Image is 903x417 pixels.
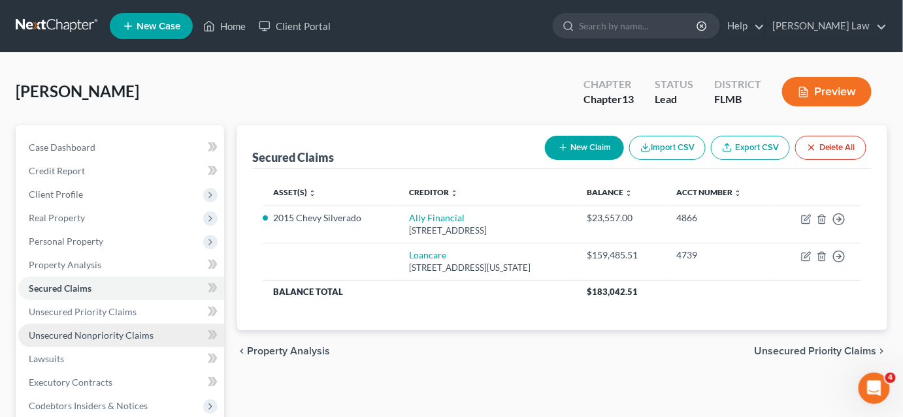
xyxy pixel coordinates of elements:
[263,280,577,303] th: Balance Total
[29,259,101,270] span: Property Analysis
[29,236,103,247] span: Personal Property
[410,262,566,274] div: [STREET_ADDRESS][US_STATE]
[754,346,887,356] button: Unsecured Priority Claims chevron_right
[29,330,154,341] span: Unsecured Nonpriority Claims
[587,187,632,197] a: Balance unfold_more
[410,224,566,237] div: [STREET_ADDRESS]
[18,324,224,347] a: Unsecured Nonpriority Claims
[766,14,887,38] a: [PERSON_NAME] Law
[18,159,224,183] a: Credit Report
[714,77,761,92] div: District
[29,306,137,317] span: Unsecured Priority Claims
[714,92,761,107] div: FLMB
[29,377,112,388] span: Executory Contracts
[734,189,742,197] i: unfold_more
[18,253,224,277] a: Property Analysis
[274,211,389,224] li: 2015 Chevy Silverado
[625,189,632,197] i: unfold_more
[622,93,634,105] span: 13
[274,187,317,197] a: Asset(s) unfold_more
[18,136,224,159] a: Case Dashboard
[583,77,634,92] div: Chapter
[18,300,224,324] a: Unsecured Priority Claims
[721,14,764,38] a: Help
[579,14,698,38] input: Search by name...
[309,189,317,197] i: unfold_more
[587,249,655,262] div: $159,485.51
[29,212,85,223] span: Real Property
[29,165,85,176] span: Credit Report
[583,92,634,107] div: Chapter
[655,92,693,107] div: Lead
[885,373,896,383] span: 4
[782,77,872,106] button: Preview
[410,212,465,223] a: Ally Financial
[410,249,447,260] a: Loancare
[676,187,742,197] a: Acct Number unfold_more
[248,346,331,356] span: Property Analysis
[587,286,638,297] span: $183,042.51
[237,346,248,356] i: chevron_left
[676,249,763,262] div: 4739
[676,211,763,224] div: 4866
[18,347,224,371] a: Lawsuits
[18,371,224,394] a: Executory Contracts
[29,353,64,364] span: Lawsuits
[655,77,693,92] div: Status
[253,149,335,165] div: Secured Claims
[711,136,790,160] a: Export CSV
[587,211,655,224] div: $23,557.00
[137,22,180,31] span: New Case
[252,14,337,38] a: Client Portal
[29,189,83,200] span: Client Profile
[29,283,91,294] span: Secured Claims
[29,400,148,411] span: Codebtors Insiders & Notices
[16,82,139,100] span: [PERSON_NAME]
[410,187,459,197] a: Creditor unfold_more
[545,136,624,160] button: New Claim
[237,346,331,356] button: chevron_left Property Analysis
[754,346,877,356] span: Unsecured Priority Claims
[197,14,252,38] a: Home
[29,142,95,153] span: Case Dashboard
[629,136,706,160] button: Import CSV
[859,373,890,404] iframe: Intercom live chat
[18,277,224,300] a: Secured Claims
[795,136,866,160] button: Delete All
[451,189,459,197] i: unfold_more
[877,346,887,356] i: chevron_right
